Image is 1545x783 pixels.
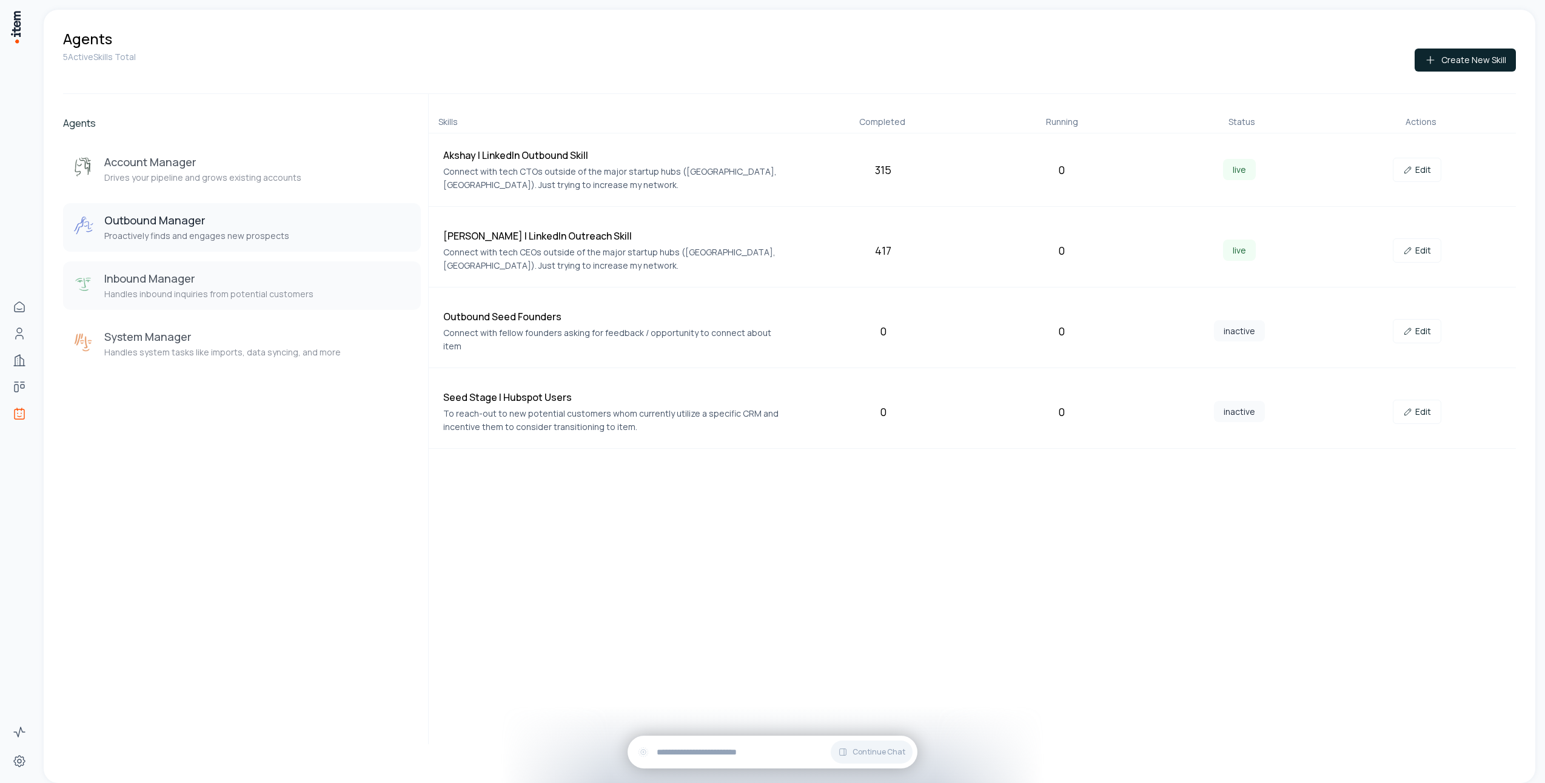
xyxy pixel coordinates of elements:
[799,161,968,178] div: 315
[977,403,1146,420] div: 0
[1214,320,1265,341] span: inactive
[443,390,789,405] h4: Seed Stage | Hubspot Users
[1223,159,1256,180] span: live
[104,329,341,344] h3: System Manager
[7,295,32,319] a: Home
[1214,401,1265,422] span: inactive
[1223,240,1256,261] span: live
[73,274,95,295] img: Inbound Manager
[799,242,968,259] div: 417
[10,10,22,44] img: Item Brain Logo
[853,747,905,757] span: Continue Chat
[104,155,301,169] h3: Account Manager
[443,326,789,353] p: Connect with fellow founders asking for feedback / opportunity to connect about item
[63,145,421,193] button: Account ManagerAccount ManagerDrives your pipeline and grows existing accounts
[7,402,32,426] a: Agents
[797,116,967,128] div: Completed
[104,346,341,358] p: Handles system tasks like imports, data syncing, and more
[73,157,95,179] img: Account Manager
[443,229,789,243] h4: [PERSON_NAME] | LinkedIn Outreach Skill
[104,271,313,286] h3: Inbound Manager
[799,403,968,420] div: 0
[63,320,421,368] button: System ManagerSystem ManagerHandles system tasks like imports, data syncing, and more
[977,242,1146,259] div: 0
[443,165,789,192] p: Connect with tech CTOs outside of the major startup hubs ([GEOGRAPHIC_DATA], [GEOGRAPHIC_DATA]). ...
[977,161,1146,178] div: 0
[1393,319,1441,343] a: Edit
[73,215,95,237] img: Outbound Manager
[104,213,289,227] h3: Outbound Manager
[104,288,313,300] p: Handles inbound inquiries from potential customers
[831,741,913,764] button: Continue Chat
[438,116,788,128] div: Skills
[7,720,32,744] a: Activity
[1415,49,1516,72] button: Create New Skill
[63,29,112,49] h1: Agents
[7,348,32,372] a: Companies
[1393,158,1441,182] a: Edit
[7,749,32,773] a: Settings
[104,230,289,242] p: Proactively finds and engages new prospects
[63,116,421,130] h2: Agents
[443,246,789,272] p: Connect with tech CEOs outside of the major startup hubs ([GEOGRAPHIC_DATA], [GEOGRAPHIC_DATA]). ...
[1393,400,1441,424] a: Edit
[63,203,421,252] button: Outbound ManagerOutbound ManagerProactively finds and engages new prospects
[63,261,421,310] button: Inbound ManagerInbound ManagerHandles inbound inquiries from potential customers
[977,323,1146,340] div: 0
[104,172,301,184] p: Drives your pipeline and grows existing accounts
[1336,116,1506,128] div: Actions
[628,736,917,768] div: Continue Chat
[63,51,136,63] p: 5 Active Skills Total
[7,375,32,399] a: Deals
[1393,238,1441,263] a: Edit
[1157,116,1327,128] div: Status
[73,332,95,354] img: System Manager
[799,323,968,340] div: 0
[443,148,789,163] h4: Akshay | LinkedIn Outbound Skill
[977,116,1147,128] div: Running
[7,321,32,346] a: People
[443,309,789,324] h4: Outbound Seed Founders
[443,407,789,434] p: To reach-out to new potential customers whom currently utilize a specific CRM and incentive them ...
